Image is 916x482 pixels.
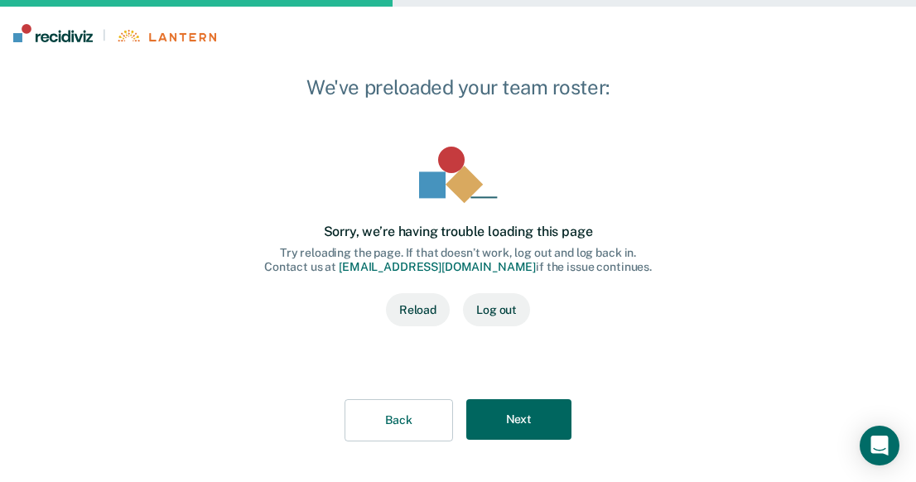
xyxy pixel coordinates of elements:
a: | [13,24,216,42]
button: Log out [463,293,530,326]
div: Open Intercom Messenger [860,426,899,465]
p: We've preloaded your team roster: [238,74,678,100]
a: [EMAIL_ADDRESS][DOMAIN_NAME] [339,260,536,273]
button: Next [466,399,571,440]
button: Back [345,399,452,441]
button: Reload [386,293,450,326]
img: Lantern [116,30,216,42]
span: | [93,28,116,42]
div: Sorry, we’re having trouble loading this page [324,224,593,239]
div: Try reloading the page. If that doesn’t work, log out and log back in. Contact us at if the issue... [264,246,652,274]
img: Recidiviz [13,24,93,42]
